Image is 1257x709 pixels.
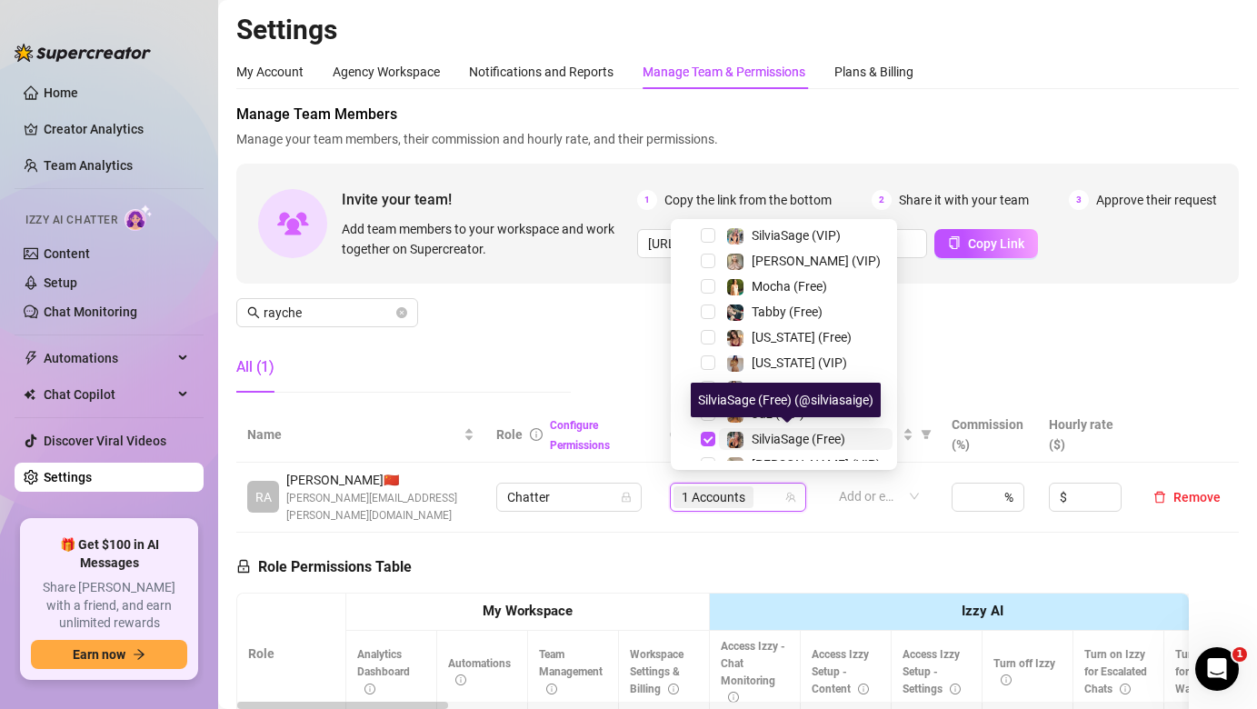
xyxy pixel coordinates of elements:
[948,236,961,249] span: copy
[264,303,393,323] input: Search members
[917,421,935,448] span: filter
[752,432,845,446] span: SilviaSage (Free)
[637,190,657,210] span: 1
[668,684,679,694] span: info-circle
[643,62,805,82] div: Manage Team & Permissions
[236,407,485,463] th: Name
[44,158,133,173] a: Team Analytics
[31,579,187,633] span: Share [PERSON_NAME] with a friend, and earn unlimited rewards
[247,424,460,444] span: Name
[44,434,166,448] a: Discover Viral Videos
[752,279,827,294] span: Mocha (Free)
[1146,486,1228,508] button: Remove
[673,486,753,508] span: 1 Accounts
[701,355,715,370] span: Select tree node
[701,457,715,472] span: Select tree node
[727,355,743,372] img: Georgia (VIP)
[25,212,117,229] span: Izzy AI Chatter
[701,228,715,243] span: Select tree node
[701,432,715,446] span: Select tree node
[950,684,961,694] span: info-circle
[691,383,881,417] div: SilviaSage (Free) (@silviasaige)
[236,559,251,574] span: lock
[727,381,743,397] img: MJaee (Free)
[899,190,1029,210] span: Share it with your team
[727,432,743,448] img: SilviaSage (Free)
[550,419,610,452] a: Configure Permissions
[286,470,474,490] span: [PERSON_NAME] 🇨🇳
[44,305,137,319] a: Chat Monitoring
[24,351,38,365] span: thunderbolt
[44,85,78,100] a: Home
[357,648,410,695] span: Analytics Dashboard
[752,228,841,243] span: SilviaSage (VIP)
[701,279,715,294] span: Select tree node
[1175,648,1236,695] span: Turn on Izzy for Time Wasters
[31,536,187,572] span: 🎁 Get $100 in AI Messages
[44,115,189,144] a: Creator Analytics
[941,407,1038,463] th: Commission (%)
[44,380,173,409] span: Chat Copilot
[15,44,151,62] img: logo-BBDzfeDw.svg
[962,603,1003,619] strong: Izzy AI
[496,427,523,442] span: Role
[921,429,932,440] span: filter
[125,205,153,231] img: AI Chatter
[664,190,832,210] span: Copy the link from the bottom
[364,684,375,694] span: info-circle
[834,62,913,82] div: Plans & Billing
[993,657,1055,687] span: Turn off Izzy
[1120,684,1131,694] span: info-circle
[727,305,743,321] img: Tabby (Free)
[812,648,869,695] span: Access Izzy Setup - Content
[236,13,1239,47] h2: Settings
[752,330,852,345] span: [US_STATE] (Free)
[701,330,715,345] span: Select tree node
[1069,190,1089,210] span: 3
[236,129,1239,149] span: Manage your team members, their commission and hourly rate, and their permissions.
[968,236,1024,251] span: Copy Link
[858,684,869,694] span: info-circle
[682,487,745,507] span: 1 Accounts
[727,279,743,295] img: Mocha (Free)
[333,62,440,82] div: Agency Workspace
[247,306,260,319] span: search
[872,190,892,210] span: 2
[727,330,743,346] img: Georgia (Free)
[133,648,145,661] span: arrow-right
[621,492,632,503] span: lock
[44,470,92,484] a: Settings
[670,424,790,444] span: Creator accounts
[73,647,125,662] span: Earn now
[1153,491,1166,504] span: delete
[934,229,1038,258] button: Copy Link
[1173,490,1221,504] span: Remove
[1084,648,1147,695] span: Turn on Izzy for Escalated Chats
[752,254,881,268] span: [PERSON_NAME] (VIP)
[44,344,173,373] span: Automations
[630,648,683,695] span: Workspace Settings & Billing
[752,355,847,370] span: [US_STATE] (VIP)
[236,62,304,82] div: My Account
[546,684,557,694] span: info-circle
[701,305,715,319] span: Select tree node
[752,457,881,472] span: [PERSON_NAME] (VIP)
[255,487,272,507] span: RA
[342,219,630,259] span: Add team members to your workspace and work together on Supercreator.
[728,692,739,703] span: info-circle
[455,674,466,685] span: info-circle
[785,492,796,503] span: team
[721,640,785,704] span: Access Izzy - Chat Monitoring
[1096,190,1217,210] span: Approve their request
[903,648,961,695] span: Access Izzy Setup - Settings
[1195,647,1239,691] iframe: Intercom live chat
[752,305,823,319] span: Tabby (Free)
[236,356,274,378] div: All (1)
[236,104,1239,125] span: Manage Team Members
[507,484,631,511] span: Chatter
[727,254,743,270] img: Ellie (VIP)
[44,275,77,290] a: Setup
[396,307,407,318] button: close-circle
[342,188,637,211] span: Invite your team!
